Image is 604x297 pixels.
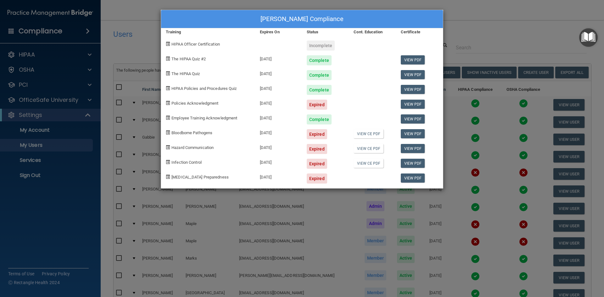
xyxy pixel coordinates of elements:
[171,42,220,47] span: HIPAA Officer Certification
[255,65,302,80] div: [DATE]
[307,129,327,139] div: Expired
[401,100,425,109] a: View PDF
[401,159,425,168] a: View PDF
[307,114,332,124] div: Complete
[171,145,214,150] span: Hazard Communication
[307,55,332,65] div: Complete
[161,10,443,28] div: [PERSON_NAME] Compliance
[401,85,425,94] a: View PDF
[255,154,302,169] div: [DATE]
[161,28,255,36] div: Training
[354,129,383,138] a: View CE PDF
[401,114,425,124] a: View PDF
[171,116,237,120] span: Employee Training Acknowledgment
[255,28,302,36] div: Expires On
[307,100,327,110] div: Expired
[255,95,302,110] div: [DATE]
[401,70,425,79] a: View PDF
[307,41,335,51] div: Incomplete
[354,159,383,168] a: View CE PDF
[396,28,443,36] div: Certificate
[171,86,237,91] span: HIPAA Policies and Procedures Quiz
[255,110,302,124] div: [DATE]
[171,71,200,76] span: The HIPAA Quiz
[255,51,302,65] div: [DATE]
[171,175,229,179] span: [MEDICAL_DATA] Preparedness
[401,144,425,153] a: View PDF
[171,57,206,61] span: The HIPAA Quiz #2
[307,85,332,95] div: Complete
[255,80,302,95] div: [DATE]
[171,160,202,165] span: Infection Control
[579,28,598,47] button: Open Resource Center
[302,28,349,36] div: Status
[171,101,218,106] span: Policies Acknowledgment
[307,159,327,169] div: Expired
[401,129,425,138] a: View PDF
[401,173,425,183] a: View PDF
[307,144,327,154] div: Expired
[171,130,212,135] span: Bloodborne Pathogens
[255,169,302,184] div: [DATE]
[354,144,383,153] a: View CE PDF
[349,28,396,36] div: Cont. Education
[307,173,327,184] div: Expired
[401,55,425,64] a: View PDF
[255,124,302,139] div: [DATE]
[307,70,332,80] div: Complete
[255,139,302,154] div: [DATE]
